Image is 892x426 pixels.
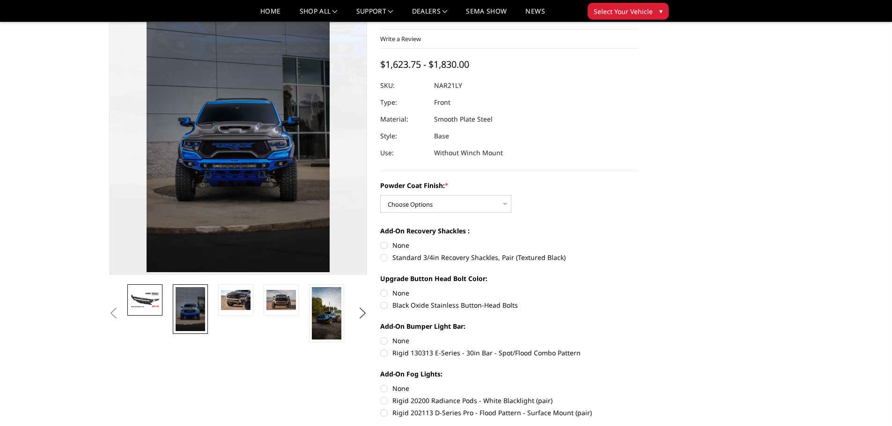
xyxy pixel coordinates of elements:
img: 2021-2024 Ram 1500 TRX - Freedom Series - Base Front Bumper (non-winch) [312,287,341,339]
iframe: Chat Widget [845,381,892,426]
a: Dealers [412,8,448,22]
a: SEMA Show [466,8,507,22]
label: Rigid 20200 Radiance Pods - White Blacklight (pair) [380,396,639,405]
button: Next [355,306,369,320]
label: Add-On Fog Lights: [380,369,639,379]
a: News [525,8,545,22]
label: Black Oxide Stainless Button-Head Bolts [380,300,639,310]
img: 2021-2024 Ram 1500 TRX - Freedom Series - Base Front Bumper (non-winch) [130,292,160,308]
a: Write a Review [380,35,421,43]
a: Support [356,8,393,22]
dd: Without Winch Mount [434,144,503,161]
dt: SKU: [380,77,427,94]
label: Upgrade Button Head Bolt Color: [380,274,639,283]
label: Standard 3/4in Recovery Shackles, Pair (Textured Black) [380,253,639,262]
label: None [380,336,639,346]
label: Powder Coat Finish: [380,181,639,190]
button: Select Your Vehicle [588,3,669,20]
dd: NAR21LY [434,77,462,94]
dd: Front [434,94,450,111]
img: 2021-2024 Ram 1500 TRX - Freedom Series - Base Front Bumper (non-winch) [176,287,205,331]
dt: Type: [380,94,427,111]
label: Rigid 130313 E-Series - 30in Bar - Spot/Flood Combo Pattern [380,348,639,358]
label: None [380,383,639,393]
a: Home [260,8,280,22]
label: Add-On Bumper Light Bar: [380,321,639,331]
span: $1,623.75 - $1,830.00 [380,58,469,71]
dt: Style: [380,128,427,144]
dd: Base [434,128,449,144]
span: Select Your Vehicle [594,7,653,16]
label: None [380,288,639,298]
img: 2021-2024 Ram 1500 TRX - Freedom Series - Base Front Bumper (non-winch) [266,290,296,310]
span: ▾ [659,6,663,16]
label: None [380,240,639,250]
label: Rigid 202113 D-Series Pro - Flood Pattern - Surface Mount (pair) [380,408,639,418]
dd: Smooth Plate Steel [434,111,493,128]
dt: Use: [380,144,427,161]
dt: Material: [380,111,427,128]
label: Add-On Recovery Shackles : [380,226,639,236]
img: 2021-2024 Ram 1500 TRX - Freedom Series - Base Front Bumper (non-winch) [221,290,251,310]
button: Previous [107,306,121,320]
a: shop all [300,8,338,22]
